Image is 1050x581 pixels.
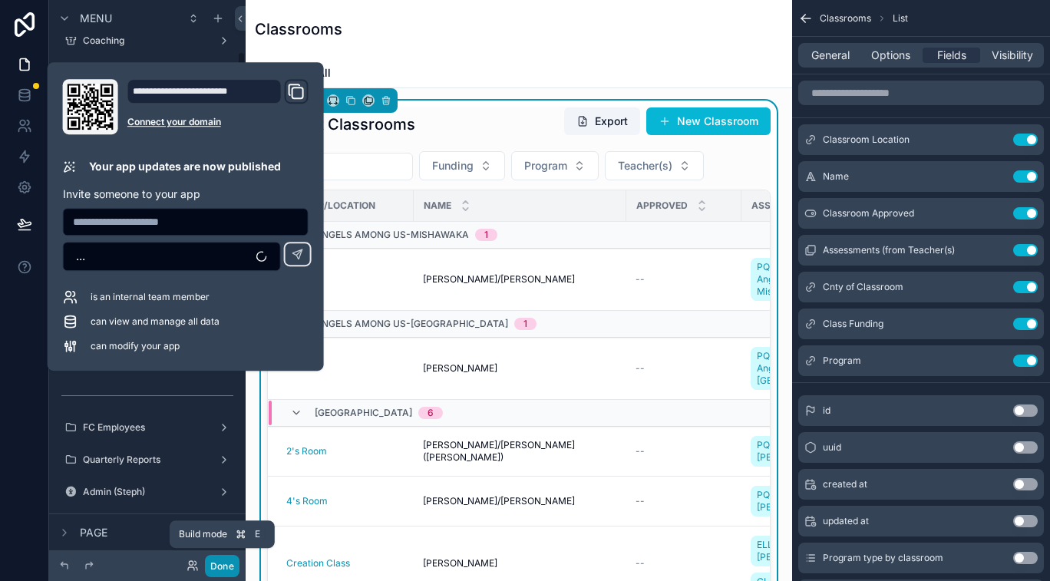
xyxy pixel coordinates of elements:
a: 4's Room [286,495,328,507]
h1: Classrooms [255,18,342,40]
label: Quarterly Reports [83,454,212,466]
span: PQA: PreK - [PERSON_NAME] [757,489,847,513]
a: [PERSON_NAME]/[PERSON_NAME] [423,495,617,507]
span: Angels Among Us-Mishawaka [315,229,469,241]
span: ELLCO - [PERSON_NAME] [757,539,847,563]
span: Angels Among Us-[GEOGRAPHIC_DATA] [315,318,508,330]
span: PQA: I/T - [PERSON_NAME] [757,439,847,464]
span: -- [636,273,645,286]
span: Program [524,158,567,173]
a: -- [636,445,732,457]
a: Coaching [58,28,236,53]
span: uuid [823,441,841,454]
a: Looker Links [58,61,236,85]
div: 6 [428,407,434,419]
a: [PERSON_NAME]/[PERSON_NAME] ([PERSON_NAME]) [423,439,617,464]
span: Program type by classroom [823,552,943,564]
span: ... [76,249,85,264]
span: can view and manage all data [91,315,220,328]
span: Classrooms [820,12,871,25]
div: 1 [484,229,488,241]
span: List [893,12,908,25]
a: -- [286,362,404,375]
span: 2's Room [286,445,327,457]
span: -- [636,445,645,457]
span: Fields [937,48,966,63]
span: E [252,528,264,540]
span: [PERSON_NAME]/[PERSON_NAME] [423,495,575,507]
a: Connect your domain [127,116,309,128]
span: Options [871,48,910,63]
a: FC Employees [58,415,236,440]
h1: Current Classrooms [267,114,415,135]
a: PQA: Homes - Angels Among Us-[GEOGRAPHIC_DATA] [751,344,860,393]
span: Menu [80,11,112,26]
a: 2's Room [286,445,404,457]
span: created at [823,478,867,490]
span: Assessments (from Teacher(s) [823,244,955,256]
span: [PERSON_NAME]/[PERSON_NAME] [423,273,575,286]
a: -- [286,273,404,286]
span: updated at [823,515,869,527]
p: Your app updates are now published [89,159,281,174]
span: Name [424,200,451,212]
a: 4's Room [286,495,404,507]
a: PQA: PreK - [PERSON_NAME] [751,486,854,517]
span: Program [823,355,861,367]
span: Page [80,525,107,540]
button: Select Button [605,151,704,180]
a: Current [255,59,292,88]
p: Invite someone to your app [63,187,309,202]
span: Name [823,170,849,183]
div: 1 [523,318,527,330]
span: -- [636,495,645,507]
label: Coaching [83,35,212,47]
a: Creation Class [286,557,350,569]
button: Export [564,107,640,135]
button: Done [205,555,239,577]
button: New Classroom [646,107,771,135]
label: FC Employees [83,421,212,434]
span: -- [636,557,645,569]
span: Class Funding [823,318,883,330]
div: Domain and Custom Link [127,79,309,134]
span: Classroom Approved [823,207,914,220]
span: Classroom Location [823,134,910,146]
a: -- [636,362,732,375]
span: PQA: Homes - Angels Among Us-[GEOGRAPHIC_DATA] [757,350,847,387]
a: -- [636,557,732,569]
span: Room #/Location [287,200,375,212]
button: Select Button [419,151,505,180]
a: All [317,59,331,90]
span: All [317,65,331,81]
a: -- [636,273,732,286]
button: Select Button [511,151,599,180]
a: Admin (Steph) [58,480,236,504]
label: Admin (Steph) [83,486,212,498]
span: Assessments [751,200,821,212]
a: PQA: I/T - [PERSON_NAME] [751,436,854,467]
span: Approved [636,200,688,212]
span: PQA: Homes - Angels Among Us-Mishawaka [757,261,847,298]
a: PQA: Homes - Angels Among Us-[GEOGRAPHIC_DATA] [751,347,854,390]
span: [PERSON_NAME] [423,362,497,375]
span: Teacher(s) [618,158,672,173]
a: PQA: PreK - [PERSON_NAME] [751,483,860,520]
span: [PERSON_NAME] [423,557,497,569]
span: can modify your app [91,340,180,352]
span: -- [636,362,645,375]
a: PQA: Homes - Angels Among Us-Mishawaka [751,258,854,301]
span: General [811,48,850,63]
a: Creation Class [286,557,404,569]
span: is an internal team member [91,291,210,303]
a: [PERSON_NAME] [423,557,617,569]
a: ELLCO - [PERSON_NAME] [751,536,854,566]
a: Quarterly Reports [58,447,236,472]
a: [PERSON_NAME]/[PERSON_NAME] [423,273,617,286]
span: Cnty of Classroom [823,281,903,293]
a: PQA: I/T - [PERSON_NAME] [751,433,860,470]
span: [GEOGRAPHIC_DATA] [315,407,412,419]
